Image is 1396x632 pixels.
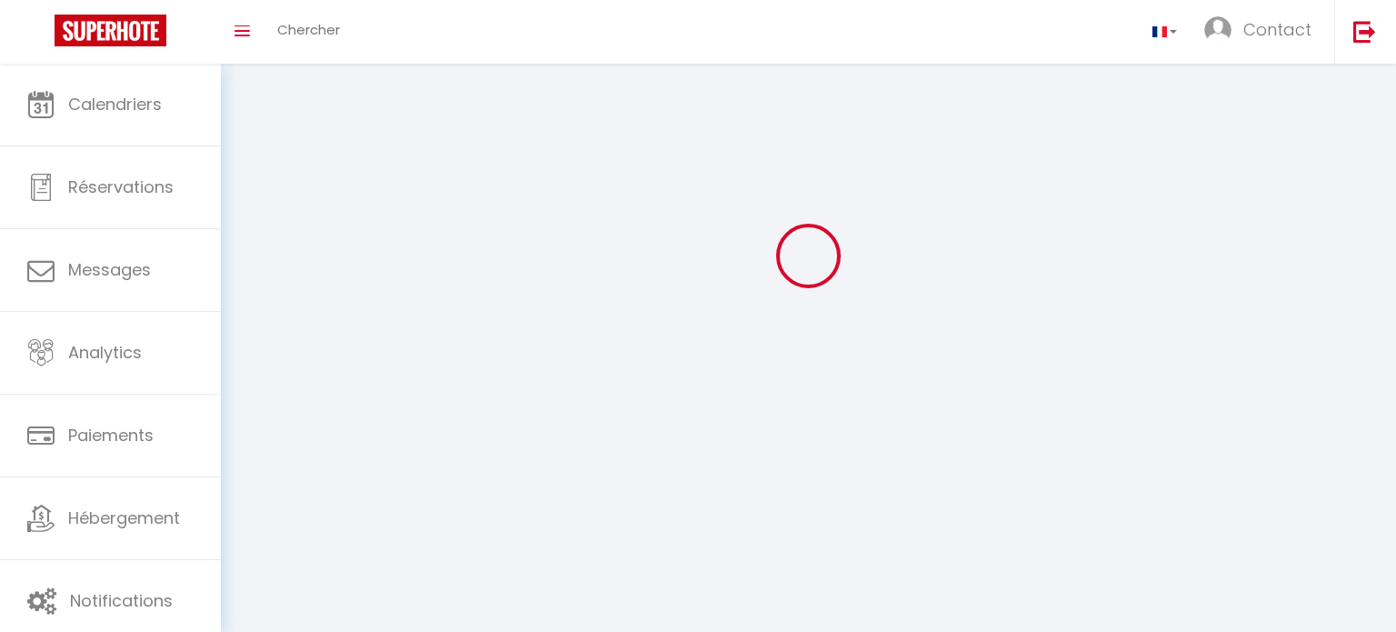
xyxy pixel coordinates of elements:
button: Ouvrir le widget de chat LiveChat [15,7,69,62]
span: Calendriers [68,93,162,115]
img: logout [1353,20,1376,43]
span: Réservations [68,176,174,198]
span: Notifications [70,589,173,612]
span: Paiements [68,424,154,446]
img: Super Booking [55,15,166,46]
img: ... [1204,16,1231,44]
span: Hébergement [68,507,180,529]
span: Messages [68,258,151,281]
span: Analytics [68,341,142,364]
span: Chercher [277,20,340,39]
span: Contact [1243,18,1311,41]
